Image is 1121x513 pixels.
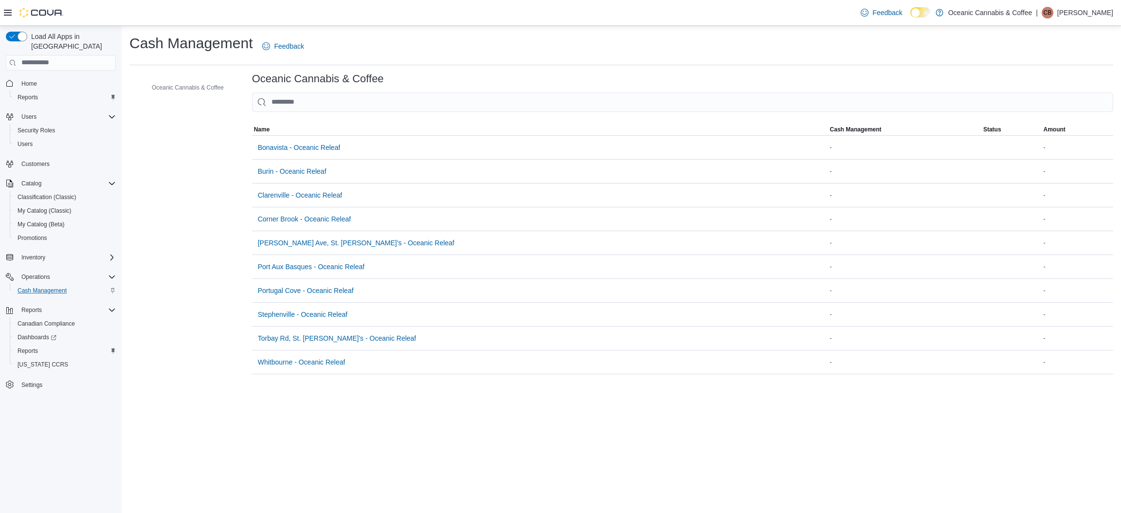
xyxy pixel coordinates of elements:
div: - [1042,356,1114,368]
span: Security Roles [18,127,55,134]
a: Settings [18,379,46,391]
button: Port Aux Basques - Oceanic Releaf [254,257,368,276]
span: Feedback [274,41,304,51]
h1: Cash Management [129,34,253,53]
button: Cash Management [10,284,120,297]
a: Security Roles [14,125,59,136]
button: Reports [18,304,46,316]
input: Dark Mode [910,7,931,18]
nav: Complex example [6,73,116,417]
div: - [1042,261,1114,273]
button: Name [252,124,828,135]
button: Burin - Oceanic Releaf [254,162,330,181]
span: Port Aux Basques - Oceanic Releaf [258,262,364,272]
a: [US_STATE] CCRS [14,359,72,370]
button: [US_STATE] CCRS [10,358,120,371]
div: - [1042,237,1114,249]
span: Classification (Classic) [18,193,76,201]
div: - [1042,142,1114,153]
span: Reports [14,345,116,357]
div: - [828,213,981,225]
span: Status [983,126,1001,133]
span: Reports [18,347,38,355]
button: Inventory [2,251,120,264]
span: Home [21,80,37,88]
span: Catalog [18,178,116,189]
span: Settings [18,378,116,390]
span: Security Roles [14,125,116,136]
button: Catalog [2,177,120,190]
div: - [1042,189,1114,201]
button: Status [981,124,1042,135]
a: Reports [14,92,42,103]
span: Bonavista - Oceanic Releaf [258,143,341,152]
span: Dashboards [18,333,56,341]
span: Home [18,77,116,90]
button: My Catalog (Classic) [10,204,120,218]
a: Classification (Classic) [14,191,80,203]
span: Users [18,140,33,148]
p: | [1036,7,1038,18]
button: Home [2,76,120,91]
span: Reports [18,93,38,101]
button: Promotions [10,231,120,245]
span: Feedback [872,8,902,18]
input: This is a search bar. As you type, the results lower in the page will automatically filter. [252,92,1113,112]
button: Classification (Classic) [10,190,120,204]
button: My Catalog (Beta) [10,218,120,231]
button: Operations [18,271,54,283]
a: Dashboards [14,331,60,343]
span: Cash Management [14,285,116,296]
img: Cova [19,8,63,18]
span: Load All Apps in [GEOGRAPHIC_DATA] [27,32,116,51]
h3: Oceanic Cannabis & Coffee [252,73,384,85]
div: - [828,189,981,201]
button: Settings [2,377,120,391]
button: Bonavista - Oceanic Releaf [254,138,344,157]
a: Canadian Compliance [14,318,79,330]
span: CB [1044,7,1052,18]
button: Users [10,137,120,151]
span: My Catalog (Beta) [18,220,65,228]
button: Security Roles [10,124,120,137]
button: Corner Brook - Oceanic Releaf [254,209,355,229]
span: Users [21,113,36,121]
span: Promotions [18,234,47,242]
div: - [1042,309,1114,320]
span: My Catalog (Beta) [14,219,116,230]
button: Whitbourne - Oceanic Releaf [254,352,349,372]
span: Canadian Compliance [18,320,75,328]
span: Oceanic Cannabis & Coffee [152,84,224,92]
button: Users [2,110,120,124]
a: Feedback [857,3,906,22]
button: Catalog [18,178,45,189]
span: Settings [21,381,42,389]
a: Reports [14,345,42,357]
span: Portugal Cove - Oceanic Releaf [258,286,354,295]
span: Classification (Classic) [14,191,116,203]
a: My Catalog (Classic) [14,205,75,217]
div: - [1042,332,1114,344]
span: Customers [21,160,50,168]
a: Promotions [14,232,51,244]
a: Dashboards [10,330,120,344]
span: Reports [18,304,116,316]
button: Canadian Compliance [10,317,120,330]
div: - [828,237,981,249]
button: Reports [10,91,120,104]
span: Operations [21,273,50,281]
div: - [828,285,981,296]
a: Home [18,78,41,90]
span: My Catalog (Classic) [14,205,116,217]
span: Inventory [21,254,45,261]
button: Customers [2,157,120,171]
button: Reports [2,303,120,317]
span: Operations [18,271,116,283]
button: Users [18,111,40,123]
span: [US_STATE] CCRS [18,361,68,368]
span: My Catalog (Classic) [18,207,72,215]
a: Customers [18,158,54,170]
button: Cash Management [828,124,981,135]
span: Canadian Compliance [14,318,116,330]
